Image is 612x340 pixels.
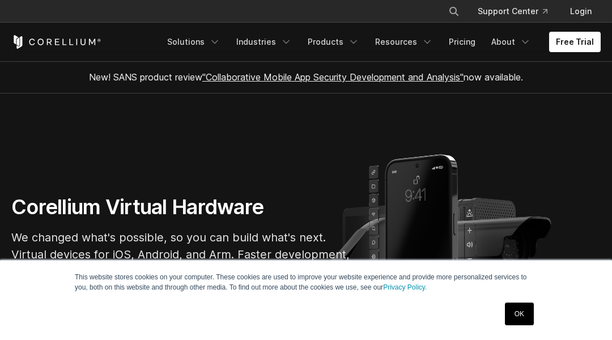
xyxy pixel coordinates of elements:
a: Resources [368,32,440,52]
span: New! SANS product review now available. [89,71,523,83]
a: Corellium Home [11,35,101,49]
a: Login [561,1,601,22]
a: Support Center [469,1,556,22]
a: Industries [229,32,299,52]
p: We changed what's possible, so you can build what's next. Virtual devices for iOS, Android, and A... [11,229,351,280]
a: Solutions [160,32,227,52]
a: Free Trial [549,32,601,52]
a: "Collaborative Mobile App Security Development and Analysis" [202,71,464,83]
a: About [484,32,538,52]
h1: Corellium Virtual Hardware [11,194,351,220]
button: Search [444,1,464,22]
div: Navigation Menu [435,1,601,22]
p: This website stores cookies on your computer. These cookies are used to improve your website expe... [75,272,537,292]
a: OK [505,303,534,325]
a: Products [301,32,366,52]
a: Privacy Policy. [383,283,427,291]
div: Navigation Menu [160,32,601,52]
a: Pricing [442,32,482,52]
